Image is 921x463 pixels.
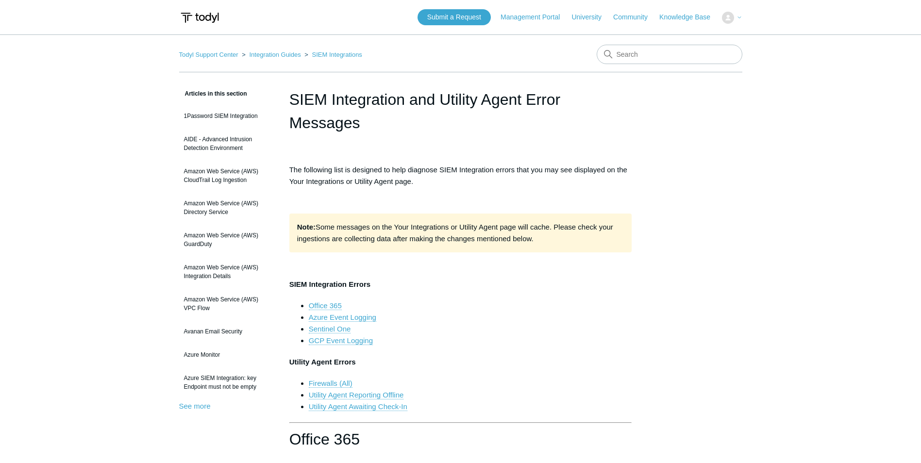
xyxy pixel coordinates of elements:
a: Office 365 [309,301,342,310]
a: Firewalls (All) [309,379,352,388]
li: SIEM Integrations [302,51,362,58]
a: See more [179,402,211,410]
li: Integration Guides [240,51,302,58]
p: The following list is designed to help diagnose SIEM Integration errors that you may see displaye... [289,164,632,187]
a: Management Portal [501,12,569,22]
a: Sentinel One [309,325,351,333]
span: Articles in this section [179,90,247,97]
a: Azure Event Logging [309,313,376,322]
a: Amazon Web Service (AWS) Directory Service [179,194,275,221]
a: AIDE - Advanced Intrusion Detection Environment [179,130,275,157]
input: Search [597,45,742,64]
a: SIEM Integrations [312,51,362,58]
a: Amazon Web Service (AWS) Integration Details [179,258,275,285]
li: Todyl Support Center [179,51,240,58]
h1: SIEM Integration and Utility Agent Error Messages [289,88,632,134]
div: Some messages on the Your Integrations or Utility Agent page will cache. Please check your ingest... [289,214,632,252]
a: Knowledge Base [659,12,720,22]
img: Todyl Support Center Help Center home page [179,9,220,27]
a: Utility Agent Awaiting Check-In [309,402,407,411]
a: Azure Monitor [179,346,275,364]
a: 1Password SIEM Integration [179,107,275,125]
strong: Note: [297,223,316,231]
a: Amazon Web Service (AWS) VPC Flow [179,290,275,317]
a: Todyl Support Center [179,51,238,58]
a: Azure SIEM Integration: key Endpoint must not be empty [179,369,275,396]
a: Submit a Request [418,9,491,25]
a: Avanan Email Security [179,322,275,341]
a: University [571,12,611,22]
a: Utility Agent Reporting Offline [309,391,404,399]
a: Integration Guides [249,51,301,58]
a: Community [613,12,657,22]
a: Amazon Web Service (AWS) GuardDuty [179,226,275,253]
a: GCP Event Logging [309,336,373,345]
strong: SIEM Integration Errors [289,280,371,288]
strong: Utility Agent Errors [289,358,356,366]
a: Amazon Web Service (AWS) CloudTrail Log Ingestion [179,162,275,189]
h1: Office 365 [289,427,632,452]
